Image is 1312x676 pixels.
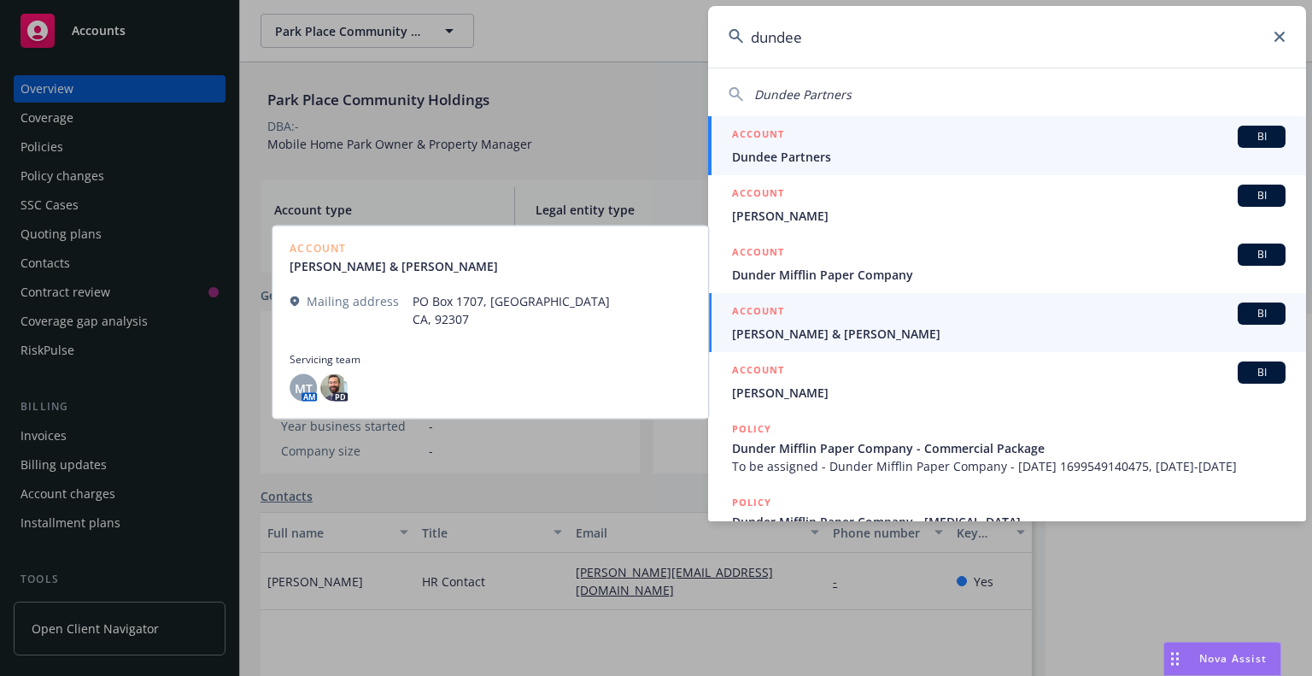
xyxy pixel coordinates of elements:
[732,457,1286,475] span: To be assigned - Dunder Mifflin Paper Company - [DATE] 1699549140475, [DATE]-[DATE]
[708,116,1306,175] a: ACCOUNTBIDundee Partners
[732,513,1286,531] span: Dunder Mifflin Paper Company - [MEDICAL_DATA]
[1245,247,1279,262] span: BI
[708,485,1306,558] a: POLICYDunder Mifflin Paper Company - [MEDICAL_DATA]
[732,325,1286,343] span: [PERSON_NAME] & [PERSON_NAME]
[732,303,784,323] h5: ACCOUNT
[1245,188,1279,203] span: BI
[732,126,784,146] h5: ACCOUNT
[708,293,1306,352] a: ACCOUNTBI[PERSON_NAME] & [PERSON_NAME]
[732,362,784,382] h5: ACCOUNT
[708,6,1306,68] input: Search...
[732,207,1286,225] span: [PERSON_NAME]
[708,352,1306,411] a: ACCOUNTBI[PERSON_NAME]
[732,266,1286,284] span: Dunder Mifflin Paper Company
[1245,365,1279,380] span: BI
[732,439,1286,457] span: Dunder Mifflin Paper Company - Commercial Package
[708,411,1306,485] a: POLICYDunder Mifflin Paper Company - Commercial PackageTo be assigned - Dunder Mifflin Paper Comp...
[754,86,852,103] span: Dundee Partners
[732,244,784,264] h5: ACCOUNT
[708,175,1306,234] a: ACCOUNTBI[PERSON_NAME]
[708,234,1306,293] a: ACCOUNTBIDunder Mifflin Paper Company
[732,148,1286,166] span: Dundee Partners
[1245,306,1279,321] span: BI
[1245,129,1279,144] span: BI
[1199,651,1267,666] span: Nova Assist
[1163,642,1281,676] button: Nova Assist
[732,185,784,205] h5: ACCOUNT
[732,384,1286,402] span: [PERSON_NAME]
[732,420,771,438] h5: POLICY
[732,494,771,511] h5: POLICY
[1164,643,1186,675] div: Drag to move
